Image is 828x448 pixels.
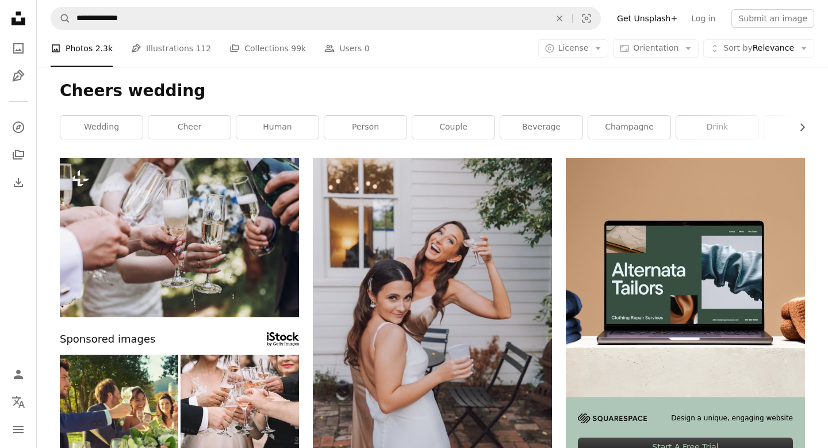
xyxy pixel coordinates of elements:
[7,390,30,413] button: Language
[229,30,306,67] a: Collections 99k
[578,413,647,423] img: file-1705255347840-230a6ab5bca9image
[588,116,670,139] a: champagne
[610,9,684,28] a: Get Unsplash+
[236,116,319,139] a: human
[60,81,805,101] h1: Cheers wedding
[633,43,678,52] span: Orientation
[547,7,572,29] button: Clear
[131,30,211,67] a: Illustrations 112
[7,116,30,139] a: Explore
[7,37,30,60] a: Photos
[538,39,609,58] button: License
[684,9,722,28] a: Log in
[60,232,299,242] a: happy group of people toasting with champagne. woman holding glass of champagne. bride bridesmaid...
[51,7,601,30] form: Find visuals sitewide
[676,116,758,139] a: drink
[723,43,752,52] span: Sort by
[7,64,30,88] a: Illustrations
[7,171,30,194] a: Download History
[291,42,306,55] span: 99k
[196,42,212,55] span: 112
[51,7,71,29] button: Search Unsplash
[703,39,814,58] button: Sort byRelevance
[412,116,494,139] a: couple
[60,331,155,348] span: Sponsored images
[60,158,299,317] img: happy group of people toasting with champagne. woman holding glass of champagne. bride bridesmaid...
[7,7,30,32] a: Home — Unsplash
[324,116,407,139] a: person
[566,158,805,397] img: file-1707885205802-88dd96a21c72image
[7,363,30,386] a: Log in / Sign up
[792,116,805,139] button: scroll list to the right
[671,413,793,423] span: Design a unique, engaging website
[558,43,589,52] span: License
[324,30,370,67] a: Users 0
[613,39,699,58] button: Orientation
[500,116,582,139] a: beverage
[7,418,30,441] button: Menu
[723,43,794,54] span: Relevance
[148,116,231,139] a: cheer
[313,302,552,312] a: two women standing next to each other in front of a house
[573,7,600,29] button: Visual search
[60,116,143,139] a: wedding
[7,143,30,166] a: Collections
[365,42,370,55] span: 0
[731,9,814,28] button: Submit an image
